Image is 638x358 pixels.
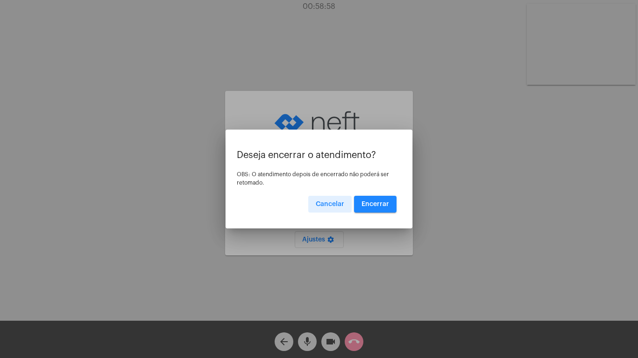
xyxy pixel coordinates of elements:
[354,196,397,213] button: Encerrar
[237,150,401,160] p: Deseja encerrar o atendimento?
[362,201,389,207] span: Encerrar
[316,201,344,207] span: Cancelar
[308,196,352,213] button: Cancelar
[237,172,389,186] span: OBS: O atendimento depois de encerrado não poderá ser retomado.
